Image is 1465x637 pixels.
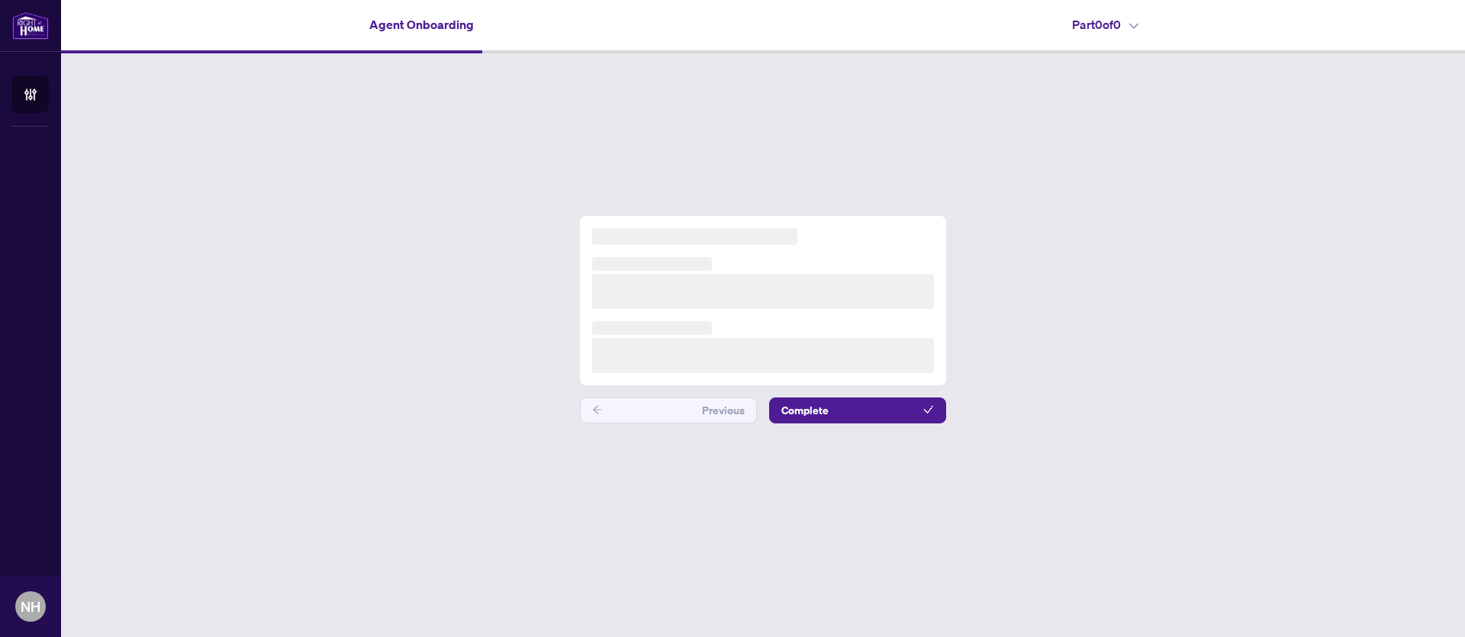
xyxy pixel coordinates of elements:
[769,397,946,423] button: Complete
[923,404,934,415] span: check
[21,596,40,617] span: NH
[781,398,829,423] span: Complete
[1072,15,1138,34] h4: Part 0 of 0
[1404,584,1450,629] button: Open asap
[369,15,474,34] h4: Agent Onboarding
[12,11,49,40] img: logo
[580,397,757,423] button: Previous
